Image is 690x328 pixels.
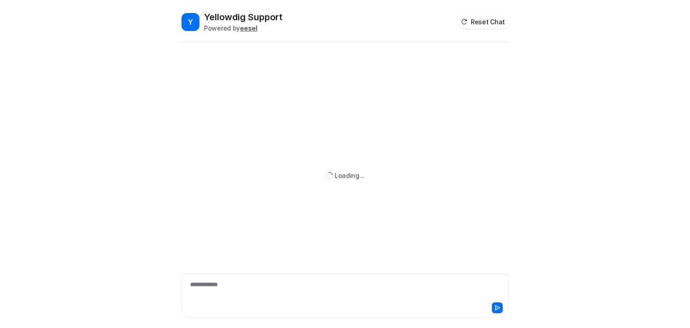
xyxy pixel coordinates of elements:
[204,11,283,23] h2: Yellowdig Support
[240,24,257,32] b: eesel
[204,23,283,33] div: Powered by
[458,15,509,28] button: Reset Chat
[181,13,199,31] span: Y
[335,171,364,180] div: Loading...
